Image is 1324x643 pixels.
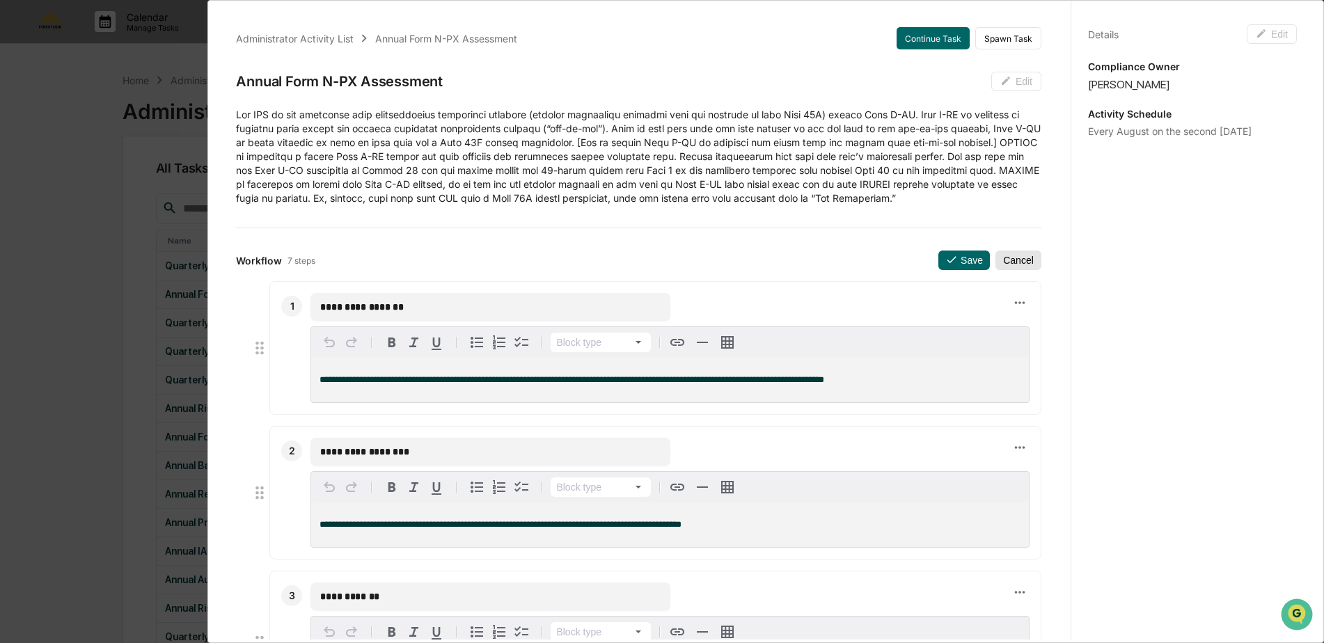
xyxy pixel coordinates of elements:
[897,27,970,49] button: Continue Task
[995,251,1041,270] button: Cancel
[14,106,39,132] img: 1746055101610-c473b297-6a78-478c-a979-82029cc54cd1
[236,108,1041,205] p: Lor IPS do sit ametconse adip elitseddoeius temporinci utlabore (etdolor magnaaliqu enimadmi veni...
[1088,78,1297,91] div: [PERSON_NAME]
[381,621,403,643] button: Bold
[8,268,93,293] a: 🔎Data Lookup
[551,333,651,352] button: Block type
[36,63,230,78] input: Clear
[236,73,443,90] div: Annual Form N-PX Assessment
[95,241,178,267] a: 🗄️Attestations
[1088,125,1297,137] div: Every August on the second [DATE]
[123,189,152,200] span: [DATE]
[425,476,448,498] button: Underline
[281,440,302,461] div: 2
[237,111,253,127] button: Start new chat
[425,331,448,354] button: Underline
[403,476,425,498] button: Italic
[14,248,25,260] div: 🖐️
[551,622,651,642] button: Block type
[425,621,448,643] button: Underline
[28,273,88,287] span: Data Lookup
[29,106,54,132] img: 8933085812038_c878075ebb4cc5468115_72.jpg
[381,476,403,498] button: Bold
[1279,597,1317,635] iframe: Open customer support
[116,189,120,200] span: •
[216,152,253,168] button: See all
[43,189,113,200] span: [PERSON_NAME]
[14,176,36,198] img: Jack Rasmussen
[63,106,228,120] div: Start new chat
[281,296,302,317] div: 1
[14,29,253,51] p: How can we help?
[101,248,112,260] div: 🗄️
[63,120,191,132] div: We're available if you need us!
[281,585,302,606] div: 3
[98,307,168,318] a: Powered byPylon
[991,72,1041,91] button: Edit
[236,33,354,45] div: Administrator Activity List
[1247,24,1297,44] button: Edit
[287,255,315,266] span: 7 steps
[28,247,90,261] span: Preclearance
[375,33,517,45] div: Annual Form N-PX Assessment
[1088,61,1297,72] p: Compliance Owner
[551,477,651,497] button: Block type
[1088,29,1119,40] div: Details
[236,255,282,267] span: Workflow
[938,251,990,270] button: Save
[14,275,25,286] div: 🔎
[403,331,425,354] button: Italic
[381,331,403,354] button: Bold
[1088,108,1297,120] p: Activity Schedule
[8,241,95,267] a: 🖐️Preclearance
[28,190,39,201] img: 1746055101610-c473b297-6a78-478c-a979-82029cc54cd1
[403,621,425,643] button: Italic
[975,27,1041,49] button: Spawn Task
[14,154,93,166] div: Past conversations
[139,308,168,318] span: Pylon
[115,247,173,261] span: Attestations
